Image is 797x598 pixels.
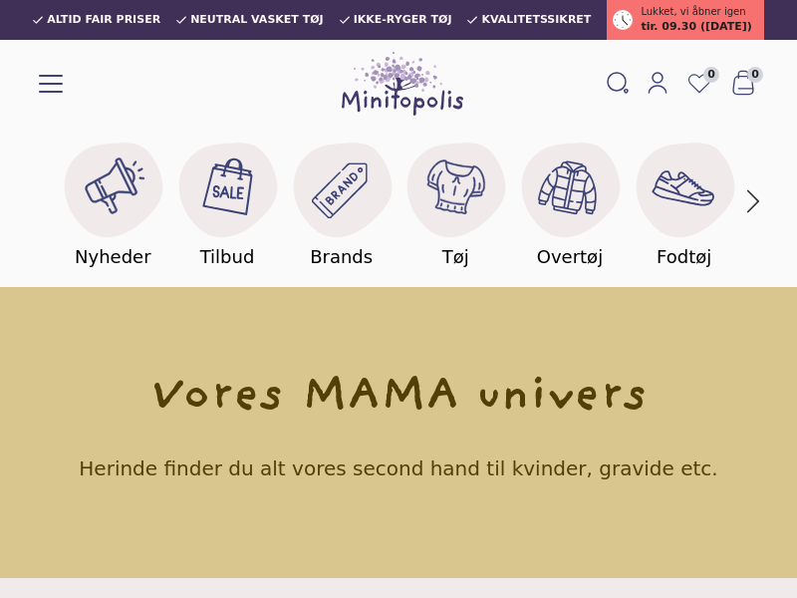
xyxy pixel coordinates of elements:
button: 0 [721,65,765,103]
img: Minitopolis logo [342,52,463,116]
a: Nyheder [56,132,170,271]
span: Altid fair priser [47,14,160,26]
a: Tilbud [170,132,285,271]
a: Tøj [398,132,513,271]
span: 0 [703,67,719,83]
a: Mit Minitopolis login [638,67,677,101]
span: 0 [747,67,763,83]
a: 0 [677,65,721,103]
h5: Nyheder [75,243,151,271]
span: Neutral vasket tøj [190,14,324,26]
a: Overtøj [513,132,628,271]
h1: Vores MAMA univers [150,367,648,431]
h5: Overtøj [537,243,603,271]
span: tir. 09.30 ([DATE]) [641,19,751,36]
span: Ikke-ryger tøj [354,14,452,26]
h5: Brands [310,243,373,271]
h5: Tilbud [200,243,255,271]
a: Fodtøj [627,132,741,271]
a: Brands [284,132,398,271]
h4: Herinde finder du alt vores second hand til kvinder, gravide etc. [79,454,717,482]
h5: Tøj [442,243,469,271]
span: Kvalitetssikret [481,14,591,26]
h5: Fodtøj [657,243,711,271]
span: Lukket, vi åbner igen [641,4,745,19]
